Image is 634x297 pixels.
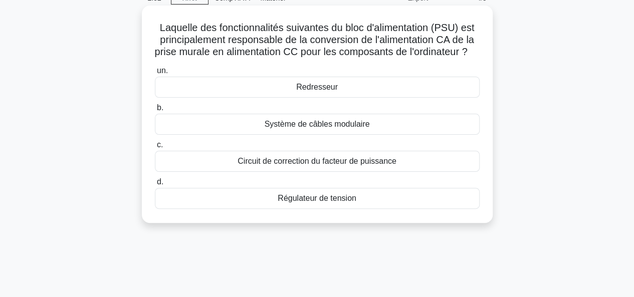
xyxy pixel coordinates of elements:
font: Laquelle des fonctionnalités suivantes du bloc d'alimentation (PSU) est principalement responsabl... [154,22,474,57]
font: Régulateur de tension [278,194,356,202]
font: c. [157,140,163,149]
font: Circuit de correction du facteur de puissance [238,157,396,165]
font: Système de câbles modulaire [265,120,370,128]
font: Redresseur [296,83,338,91]
font: un. [157,66,168,75]
font: d. [157,177,163,186]
font: b. [157,103,163,112]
